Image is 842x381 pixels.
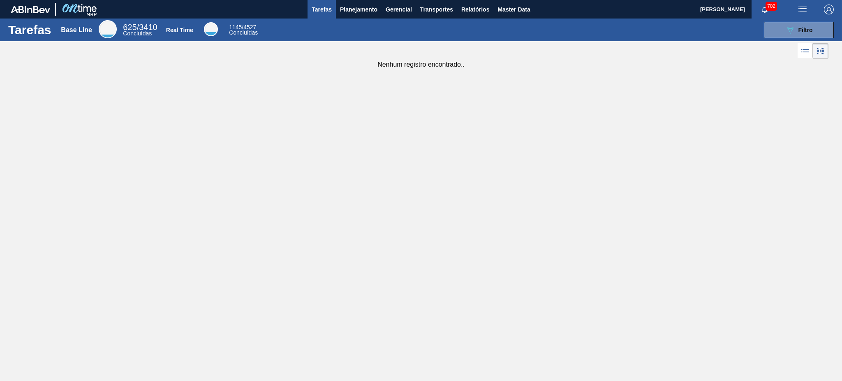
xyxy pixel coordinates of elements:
div: Visão em Lista [798,43,813,59]
span: Master Data [497,5,530,14]
span: Concluídas [123,30,152,37]
span: Concluídas [229,29,258,36]
span: Filtro [798,27,813,33]
span: / 4527 [229,24,256,30]
div: Base Line [99,20,117,38]
button: Filtro [764,22,834,38]
img: userActions [798,5,807,14]
img: Logout [824,5,834,14]
div: Visão em Cards [813,43,828,59]
span: Planejamento [340,5,377,14]
span: / 3410 [123,23,157,32]
div: Base Line [61,26,92,34]
span: Gerencial [386,5,412,14]
button: Notificações [752,4,778,15]
h1: Tarefas [8,25,51,35]
div: Real Time [229,25,258,35]
span: 702 [766,2,777,11]
span: 625 [123,23,136,32]
span: Transportes [420,5,453,14]
span: Tarefas [312,5,332,14]
div: Real Time [204,22,218,36]
div: Base Line [123,24,157,36]
img: TNhmsLtSVTkK8tSr43FrP2fwEKptu5GPRR3wAAAABJRU5ErkJggg== [11,6,50,13]
span: Relatórios [461,5,489,14]
span: 1145 [229,24,242,30]
div: Real Time [166,27,193,33]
